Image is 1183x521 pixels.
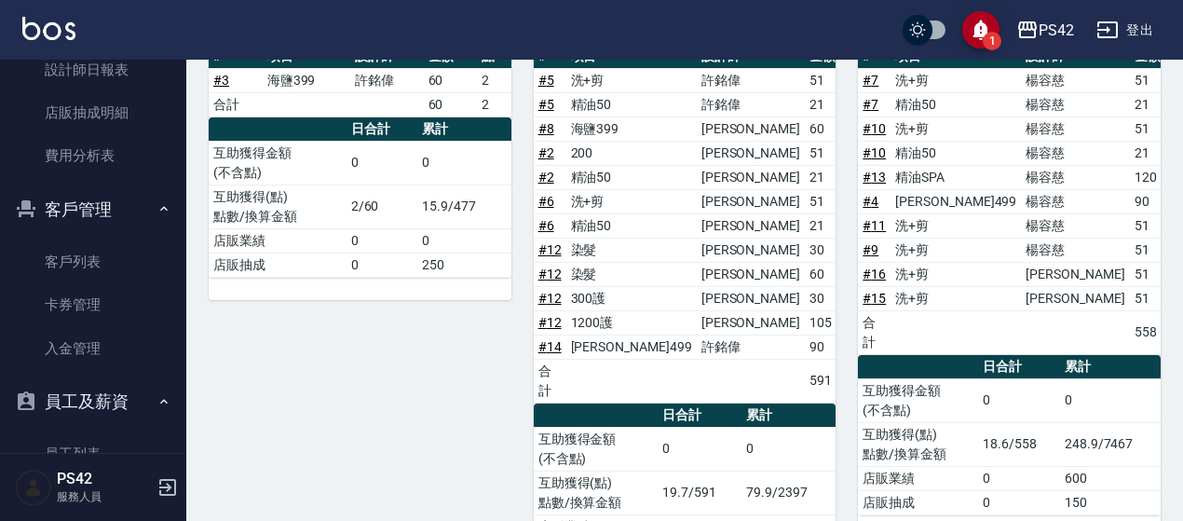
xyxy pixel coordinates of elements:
[697,68,805,92] td: 許銘偉
[983,32,1001,50] span: 1
[477,92,510,117] td: 2
[538,121,554,136] a: #8
[1021,238,1129,262] td: 楊容慈
[858,422,978,466] td: 互助獲得(點) 點數/換算金額
[209,228,347,253] td: 店販業績
[891,92,1021,117] td: 精油50
[863,97,878,112] a: #7
[566,92,697,117] td: 精油50
[566,262,697,286] td: 染髮
[263,68,350,92] td: 海鹽399
[7,240,179,283] a: 客戶列表
[538,242,562,257] a: #12
[566,141,697,165] td: 200
[1039,19,1074,42] div: PS42
[805,238,840,262] td: 30
[978,355,1060,379] th: 日合計
[347,253,418,277] td: 0
[805,286,840,310] td: 30
[7,432,179,475] a: 員工列表
[1089,13,1161,48] button: 登出
[347,117,418,142] th: 日合計
[538,194,554,209] a: #6
[858,490,978,514] td: 店販抽成
[1130,213,1165,238] td: 51
[863,291,886,306] a: #15
[538,267,562,281] a: #12
[538,97,554,112] a: #5
[1130,262,1165,286] td: 51
[858,355,1161,515] table: a dense table
[1060,490,1161,514] td: 150
[534,427,658,471] td: 互助獲得金額 (不含點)
[978,466,1060,490] td: 0
[978,422,1060,466] td: 18.6/558
[213,73,229,88] a: #3
[1130,189,1165,213] td: 90
[863,121,886,136] a: #10
[7,185,179,234] button: 客戶管理
[566,310,697,335] td: 1200護
[891,189,1021,213] td: [PERSON_NAME]499
[1130,68,1165,92] td: 51
[566,213,697,238] td: 精油50
[697,238,805,262] td: [PERSON_NAME]
[1130,286,1165,310] td: 51
[741,427,836,471] td: 0
[863,194,878,209] a: #4
[863,267,886,281] a: #16
[962,11,999,48] button: save
[863,73,878,88] a: #7
[350,68,424,92] td: 許銘偉
[891,165,1021,189] td: 精油SPA
[538,315,562,330] a: #12
[347,228,418,253] td: 0
[1130,310,1165,354] td: 558
[1021,262,1129,286] td: [PERSON_NAME]
[22,17,75,40] img: Logo
[858,310,891,354] td: 合計
[538,73,554,88] a: #5
[538,218,554,233] a: #6
[805,189,840,213] td: 51
[891,141,1021,165] td: 精油50
[1021,165,1129,189] td: 楊容慈
[1021,213,1129,238] td: 楊容慈
[978,490,1060,514] td: 0
[7,283,179,326] a: 卡券管理
[1060,466,1161,490] td: 600
[209,253,347,277] td: 店販抽成
[697,189,805,213] td: [PERSON_NAME]
[1021,117,1129,141] td: 楊容慈
[534,45,876,404] table: a dense table
[805,117,840,141] td: 60
[566,286,697,310] td: 300護
[1021,141,1129,165] td: 楊容慈
[57,470,152,488] h5: PS42
[417,228,510,253] td: 0
[891,286,1021,310] td: 洗+剪
[805,213,840,238] td: 21
[417,185,510,228] td: 15.9/477
[805,335,840,359] td: 90
[7,327,179,370] a: 入金管理
[697,141,805,165] td: [PERSON_NAME]
[891,262,1021,286] td: 洗+剪
[697,213,805,238] td: [PERSON_NAME]
[477,68,510,92] td: 2
[863,145,886,160] a: #10
[347,185,418,228] td: 2/60
[1021,92,1129,117] td: 楊容慈
[566,68,697,92] td: 洗+剪
[538,339,562,354] a: #14
[978,378,1060,422] td: 0
[209,141,347,185] td: 互助獲得金額 (不含點)
[534,471,658,514] td: 互助獲得(點) 點數/換算金額
[209,92,263,117] td: 合計
[697,165,805,189] td: [PERSON_NAME]
[697,286,805,310] td: [PERSON_NAME]
[805,68,840,92] td: 51
[566,117,697,141] td: 海鹽399
[1060,422,1161,466] td: 248.9/7467
[1021,286,1129,310] td: [PERSON_NAME]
